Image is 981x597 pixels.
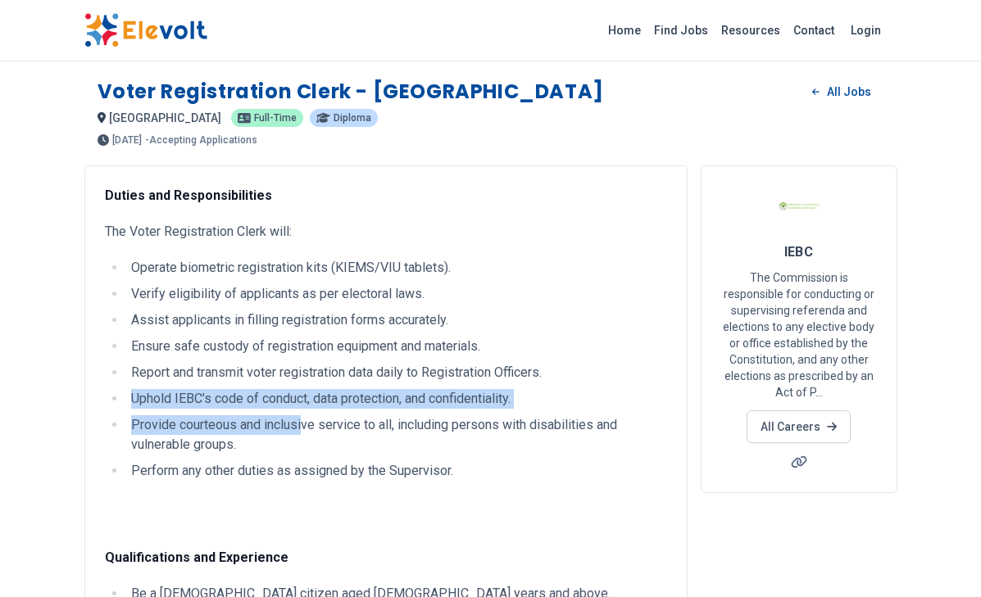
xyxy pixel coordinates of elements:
a: Find Jobs [647,17,715,43]
li: Verify eligibility of applicants as per electoral laws. [126,284,667,304]
a: Resources [715,17,787,43]
p: - Accepting Applications [145,135,257,145]
iframe: Chat Widget [899,518,981,597]
li: Assist applicants in filling registration forms accurately. [126,310,667,330]
a: All Careers [747,410,851,443]
li: Report and transmit voter registration data daily to Registration Officers. [126,363,667,382]
span: Diploma [334,113,371,123]
p: The Voter Registration Clerk will: [105,222,667,242]
span: [GEOGRAPHIC_DATA] [109,111,221,124]
li: Uphold IEBC’s code of conduct, data protection, and confidentiality. [126,389,667,409]
img: IEBC [779,186,820,227]
span: Full-time [254,113,297,123]
img: Elevolt [84,13,207,47]
a: Contact [787,17,841,43]
a: All Jobs [799,79,883,104]
strong: Duties and Responsibilities [105,188,272,203]
a: Home [602,17,647,43]
li: Provide courteous and inclusive service to all, including persons with disabilities and vulnerabl... [126,415,667,455]
li: Perform any other duties as assigned by the Supervisor. [126,461,667,481]
p: The Commission is responsible for conducting or supervising referenda and elections to any electi... [721,269,877,400]
span: [DATE] [112,135,142,145]
h1: Voter Registration Clerk - [GEOGRAPHIC_DATA] [98,79,604,105]
span: IEBC [784,244,814,260]
strong: Qualifications and Experience [105,550,288,565]
li: Operate biometric registration kits (KIEMS/VIU tablets). [126,258,667,278]
li: Ensure safe custody of registration equipment and materials. [126,337,667,356]
a: Login [841,14,891,47]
